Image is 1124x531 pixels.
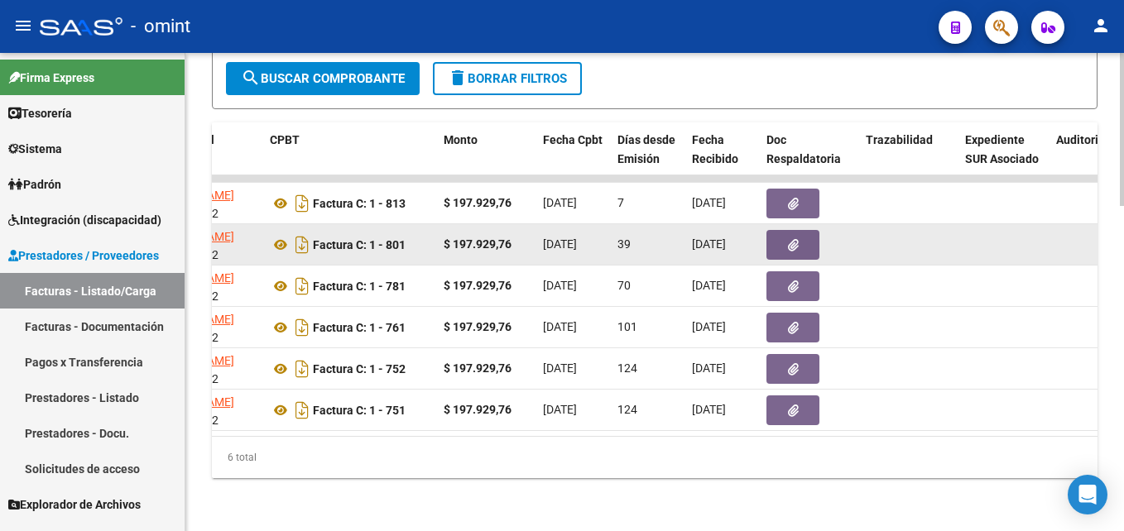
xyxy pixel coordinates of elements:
[270,133,300,146] span: CPBT
[448,68,468,88] mat-icon: delete
[8,69,94,87] span: Firma Express
[543,196,577,209] span: [DATE]
[617,361,637,375] span: 124
[444,133,478,146] span: Monto
[131,8,190,45] span: - omint
[692,279,726,292] span: [DATE]
[13,16,33,36] mat-icon: menu
[263,122,437,195] datatable-header-cell: CPBT
[617,237,631,251] span: 39
[291,190,313,217] i: Descargar documento
[760,122,859,195] datatable-header-cell: Doc Respaldatoria
[685,122,760,195] datatable-header-cell: Fecha Recibido
[313,197,406,210] strong: Factura C: 1 - 813
[543,320,577,333] span: [DATE]
[692,196,726,209] span: [DATE]
[241,68,261,88] mat-icon: search
[444,279,512,292] strong: $ 197.929,76
[8,246,159,265] span: Prestadores / Proveedores
[291,314,313,341] i: Descargar documento
[692,133,738,165] span: Fecha Recibido
[958,122,1050,195] datatable-header-cell: Expediente SUR Asociado
[543,237,577,251] span: [DATE]
[543,133,603,146] span: Fecha Cpbt
[692,403,726,416] span: [DATE]
[437,122,536,195] datatable-header-cell: Monto
[291,273,313,299] i: Descargar documento
[536,122,611,195] datatable-header-cell: Fecha Cpbt
[692,361,726,375] span: [DATE]
[859,122,958,195] datatable-header-cell: Trazabilidad
[291,232,313,258] i: Descargar documento
[444,403,512,416] strong: $ 197.929,76
[313,280,406,293] strong: Factura C: 1 - 781
[8,211,161,229] span: Integración (discapacidad)
[617,279,631,292] span: 70
[965,133,1039,165] span: Expediente SUR Asociado
[543,279,577,292] span: [DATE]
[291,397,313,423] i: Descargar documento
[617,403,637,416] span: 124
[617,196,624,209] span: 7
[212,437,1098,478] div: 6 total
[1056,133,1105,146] span: Auditoria
[444,196,512,209] strong: $ 197.929,76
[866,133,933,146] span: Trazabilidad
[433,62,582,95] button: Borrar Filtros
[692,237,726,251] span: [DATE]
[617,133,675,165] span: Días desde Emisión
[8,140,62,158] span: Sistema
[444,237,512,251] strong: $ 197.929,76
[1068,475,1107,514] div: Open Intercom Messenger
[444,361,512,375] strong: $ 197.929,76
[448,71,567,86] span: Borrar Filtros
[313,404,406,417] strong: Factura C: 1 - 751
[766,133,841,165] span: Doc Respaldatoria
[543,361,577,375] span: [DATE]
[8,104,72,122] span: Tesorería
[241,71,405,86] span: Buscar Comprobante
[313,362,406,376] strong: Factura C: 1 - 752
[543,403,577,416] span: [DATE]
[313,238,406,251] strong: Factura C: 1 - 801
[313,321,406,334] strong: Factura C: 1 - 761
[611,122,685,195] datatable-header-cell: Días desde Emisión
[226,62,420,95] button: Buscar Comprobante
[8,175,61,194] span: Padrón
[692,320,726,333] span: [DATE]
[617,320,637,333] span: 101
[444,320,512,333] strong: $ 197.929,76
[291,356,313,382] i: Descargar documento
[1091,16,1111,36] mat-icon: person
[8,495,141,514] span: Explorador de Archivos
